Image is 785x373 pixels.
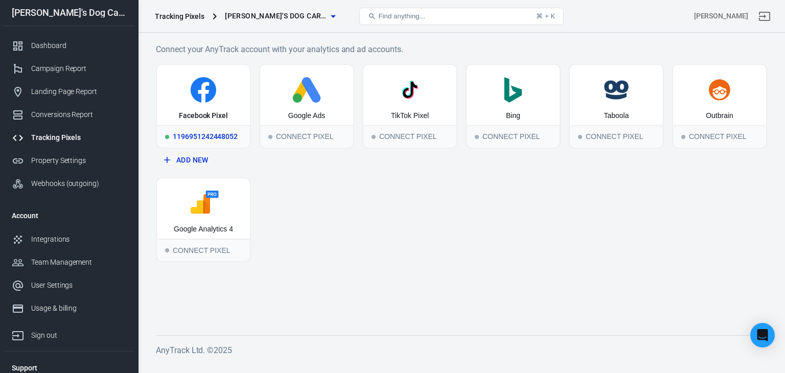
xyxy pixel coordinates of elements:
[157,125,250,148] div: 1196951242448052
[359,8,564,25] button: Find anything...⌘ + K
[752,4,777,29] a: Sign out
[31,132,126,143] div: Tracking Pixels
[362,64,457,149] button: TikTok PixelConnect PixelConnect Pixel
[4,57,134,80] a: Campaign Report
[179,111,228,121] div: Facebook Pixel
[31,280,126,291] div: User Settings
[467,125,560,148] div: Connect Pixel
[31,40,126,51] div: Dashboard
[259,64,354,149] button: Google AdsConnect PixelConnect Pixel
[31,234,126,245] div: Integrations
[378,12,425,20] span: Find anything...
[694,11,748,21] div: Account id: w1td9fp5
[156,43,767,56] h6: Connect your AnyTrack account with your analytics and ad accounts.
[604,111,629,121] div: Taboola
[4,80,134,103] a: Landing Page Report
[225,10,327,22] span: Emma's Dog Care Shop
[4,126,134,149] a: Tracking Pixels
[706,111,733,121] div: Outbrain
[31,63,126,74] div: Campaign Report
[391,111,429,121] div: TikTok Pixel
[31,155,126,166] div: Property Settings
[31,109,126,120] div: Conversions Report
[31,257,126,268] div: Team Management
[506,111,520,121] div: Bing
[156,177,251,262] button: Google Analytics 4Connect PixelConnect Pixel
[165,248,169,252] span: Connect Pixel
[268,135,272,139] span: Connect Pixel
[475,135,479,139] span: Connect Pixel
[4,251,134,274] a: Team Management
[466,64,561,149] button: BingConnect PixelConnect Pixel
[156,344,767,357] h6: AnyTrack Ltd. © 2025
[174,224,233,235] div: Google Analytics 4
[4,172,134,195] a: Webhooks (outgoing)
[570,125,663,148] div: Connect Pixel
[31,86,126,97] div: Landing Page Report
[160,151,247,170] button: Add New
[157,239,250,261] div: Connect Pixel
[4,228,134,251] a: Integrations
[536,12,555,20] div: ⌘ + K
[681,135,685,139] span: Connect Pixel
[31,330,126,341] div: Sign out
[673,125,766,148] div: Connect Pixel
[4,8,134,17] div: [PERSON_NAME]'s Dog Care Shop
[750,323,775,347] div: Open Intercom Messenger
[260,125,353,148] div: Connect Pixel
[165,135,169,139] span: Running
[31,178,126,189] div: Webhooks (outgoing)
[4,274,134,297] a: User Settings
[372,135,376,139] span: Connect Pixel
[4,103,134,126] a: Conversions Report
[569,64,664,149] button: TaboolaConnect PixelConnect Pixel
[221,7,339,26] button: [PERSON_NAME]'s Dog Care Shop
[4,297,134,320] a: Usage & billing
[363,125,456,148] div: Connect Pixel
[288,111,325,121] div: Google Ads
[155,11,204,21] div: Tracking Pixels
[31,303,126,314] div: Usage & billing
[4,34,134,57] a: Dashboard
[672,64,767,149] button: OutbrainConnect PixelConnect Pixel
[4,320,134,347] a: Sign out
[4,149,134,172] a: Property Settings
[4,203,134,228] li: Account
[156,64,251,149] a: Facebook PixelRunning1196951242448052
[578,135,582,139] span: Connect Pixel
